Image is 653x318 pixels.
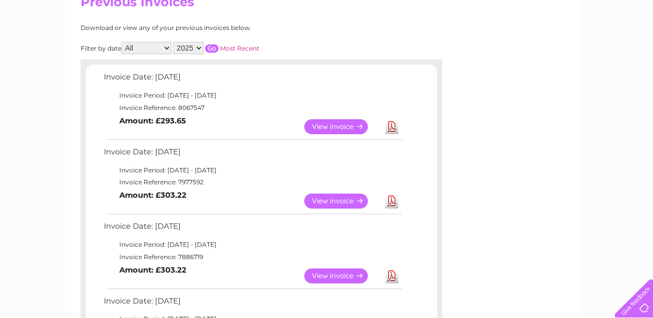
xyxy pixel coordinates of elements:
[385,268,398,283] a: Download
[81,42,352,54] div: Filter by date
[385,119,398,134] a: Download
[563,44,578,52] a: Blog
[83,6,571,50] div: Clear Business is a trading name of Verastar Limited (registered in [GEOGRAPHIC_DATA] No. 3667643...
[23,27,75,58] img: logo.png
[458,5,530,18] a: 0333 014 3131
[619,44,643,52] a: Log out
[101,294,403,313] td: Invoice Date: [DATE]
[304,268,380,283] a: View
[101,164,403,177] td: Invoice Period: [DATE] - [DATE]
[471,44,491,52] a: Water
[119,265,186,275] b: Amount: £303.22
[101,70,403,89] td: Invoice Date: [DATE]
[584,44,610,52] a: Contact
[119,190,186,200] b: Amount: £303.22
[101,176,403,188] td: Invoice Reference: 7977592
[101,89,403,102] td: Invoice Period: [DATE] - [DATE]
[101,219,403,239] td: Invoice Date: [DATE]
[385,194,398,209] a: Download
[304,194,380,209] a: View
[101,251,403,263] td: Invoice Reference: 7886719
[497,44,520,52] a: Energy
[101,239,403,251] td: Invoice Period: [DATE] - [DATE]
[101,145,403,164] td: Invoice Date: [DATE]
[119,116,186,125] b: Amount: £293.65
[526,44,557,52] a: Telecoms
[220,44,259,52] a: Most Recent
[81,24,352,31] div: Download or view any of your previous invoices below.
[101,102,403,114] td: Invoice Reference: 8067547
[304,119,380,134] a: View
